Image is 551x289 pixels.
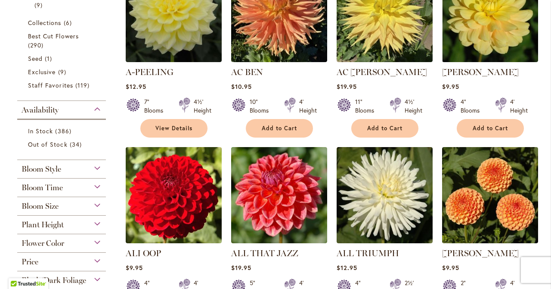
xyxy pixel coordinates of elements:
span: Flower Color [22,239,64,248]
span: 290 [28,41,46,50]
a: A-Peeling [126,56,222,64]
a: A-PEELING [126,67,173,77]
span: 34 [70,140,84,149]
span: $9.95 [442,82,459,91]
a: AC Jeri [337,56,433,64]
a: [PERSON_NAME] [442,67,519,77]
div: 4' Height [299,97,317,115]
span: Add to Cart [367,125,402,132]
span: Black/Dark Foliage [22,276,86,285]
div: 11" Blooms [355,97,379,115]
img: ALL THAT JAZZ [231,147,327,243]
div: 4' Height [510,97,528,115]
div: 4" Blooms [461,97,485,115]
a: ALI OOP [126,237,222,245]
span: $19.95 [231,264,251,272]
span: Bloom Time [22,183,63,192]
img: ALI OOP [126,147,222,243]
div: 4½' Height [194,97,211,115]
a: ALL THAT JAZZ [231,237,327,245]
button: Add to Cart [457,119,524,138]
span: Best Cut Flowers [28,32,79,40]
a: View Details [140,119,207,138]
span: $19.95 [337,82,357,91]
span: $12.95 [126,82,146,91]
button: Add to Cart [351,119,418,138]
span: 6 [64,18,74,27]
span: Seed [28,54,43,63]
div: 4½' Height [405,97,422,115]
a: AC BEN [231,67,263,77]
span: Plant Height [22,220,64,229]
a: AMBER QUEEN [442,237,538,245]
a: Collections [28,18,97,27]
div: 7" Blooms [144,97,168,115]
span: 119 [75,81,92,90]
a: Seed [28,54,97,63]
a: AC BEN [231,56,327,64]
div: 10" Blooms [250,97,274,115]
span: Exclusive [28,68,56,76]
a: AC [PERSON_NAME] [337,67,427,77]
span: Add to Cart [262,125,297,132]
button: Add to Cart [246,119,313,138]
span: 9 [34,0,45,9]
a: ALL TRIUMPH [337,237,433,245]
span: Staff Favorites [28,81,73,89]
span: Bloom Style [22,164,61,174]
a: AHOY MATEY [442,56,538,64]
a: ALL THAT JAZZ [231,248,298,258]
a: [PERSON_NAME] [442,248,519,258]
span: Availability [22,105,59,115]
span: $9.95 [126,264,143,272]
span: Collections [28,19,62,27]
span: $12.95 [337,264,357,272]
span: $10.95 [231,82,252,91]
a: Exclusive [28,67,97,76]
span: 1 [45,54,54,63]
span: Price [22,257,38,267]
span: In Stock [28,127,53,135]
a: ALI OOP [126,248,161,258]
span: 9 [58,67,68,76]
iframe: Launch Accessibility Center [6,258,31,283]
span: Out of Stock [28,140,68,148]
span: 386 [55,126,73,135]
a: Best Cut Flowers [28,31,97,50]
a: In Stock 386 [28,126,97,135]
a: Staff Favorites [28,81,97,90]
span: View Details [155,125,192,132]
span: Bloom Size [22,201,59,211]
span: $9.95 [442,264,459,272]
img: ALL TRIUMPH [337,147,433,243]
a: Out of Stock 34 [28,140,97,149]
a: ALL TRIUMPH [337,248,399,258]
img: AMBER QUEEN [442,147,538,243]
span: Add to Cart [473,125,508,132]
